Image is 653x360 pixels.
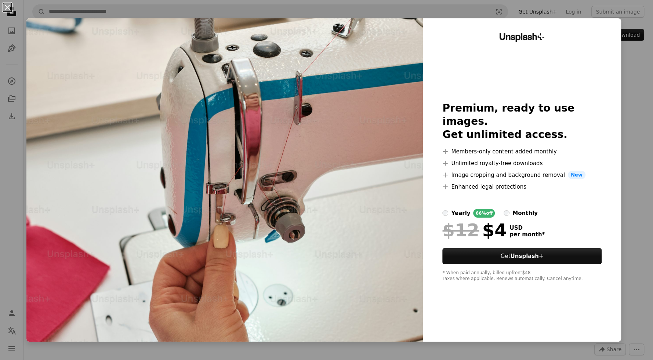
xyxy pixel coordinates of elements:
[509,231,545,238] span: per month *
[473,209,495,218] div: 66% off
[509,225,545,231] span: USD
[568,171,585,179] span: New
[442,159,601,168] li: Unlimited royalty-free downloads
[442,147,601,156] li: Members-only content added monthly
[442,102,601,141] h2: Premium, ready to use images. Get unlimited access.
[442,171,601,179] li: Image cropping and background removal
[442,182,601,191] li: Enhanced legal protections
[442,270,601,282] div: * When paid annually, billed upfront $48 Taxes where applicable. Renews automatically. Cancel any...
[504,210,509,216] input: monthly
[510,253,543,259] strong: Unsplash+
[512,209,538,218] div: monthly
[451,209,470,218] div: yearly
[442,210,448,216] input: yearly66%off
[442,221,507,240] div: $4
[442,221,479,240] span: $12
[442,248,601,264] button: GetUnsplash+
